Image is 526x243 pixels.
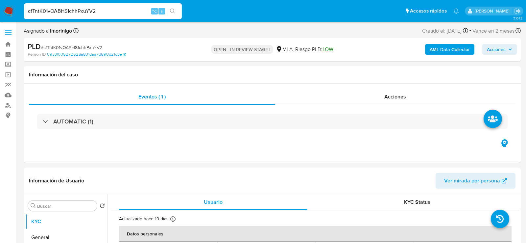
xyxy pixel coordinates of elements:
p: lourdes.morinigo@mercadolibre.com [475,8,512,14]
b: AML Data Collector [430,44,470,55]
button: Buscar [31,203,36,208]
a: Salir [514,8,521,14]
span: Riesgo PLD: [295,46,333,53]
span: LOW [323,45,333,53]
button: Ver mirada por persona [436,173,515,189]
div: Creado el: [DATE] [422,26,468,35]
button: Acciones [482,44,517,55]
span: # cfTntK01vOABHS1chhPxuYV2 [41,44,102,51]
span: Eventos ( 1 ) [138,93,166,100]
p: OPEN - IN REVIEW STAGE I [211,45,273,54]
span: Ver mirada por persona [444,173,500,189]
span: Vence en 2 meses [472,27,514,35]
a: 0933f005272528a801daa7d590d21d3e [47,51,126,57]
span: Accesos rápidos [410,8,447,14]
span: Usuario [204,198,223,206]
input: Buscar usuario o caso... [24,7,182,15]
th: Datos personales [119,226,512,242]
b: Person ID [28,51,46,57]
span: s [161,8,163,14]
p: Actualizado hace 19 días [119,216,169,222]
input: Buscar [37,203,94,209]
h1: Información del caso [29,71,515,78]
a: Notificaciones [453,8,459,14]
div: AUTOMATIC (1) [37,114,508,129]
span: Acciones [384,93,406,100]
div: MLA [276,46,293,53]
span: ⌥ [152,8,157,14]
span: Asignado a [24,27,72,35]
button: search-icon [166,7,179,16]
h3: AUTOMATIC (1) [53,118,93,125]
button: Volver al orden por defecto [100,203,105,210]
b: lmorinigo [49,27,72,35]
button: KYC [25,214,108,229]
b: PLD [28,41,41,52]
span: - [469,26,471,35]
span: Acciones [487,44,506,55]
h1: Información de Usuario [29,177,84,184]
span: KYC Status [404,198,430,206]
button: AML Data Collector [425,44,474,55]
